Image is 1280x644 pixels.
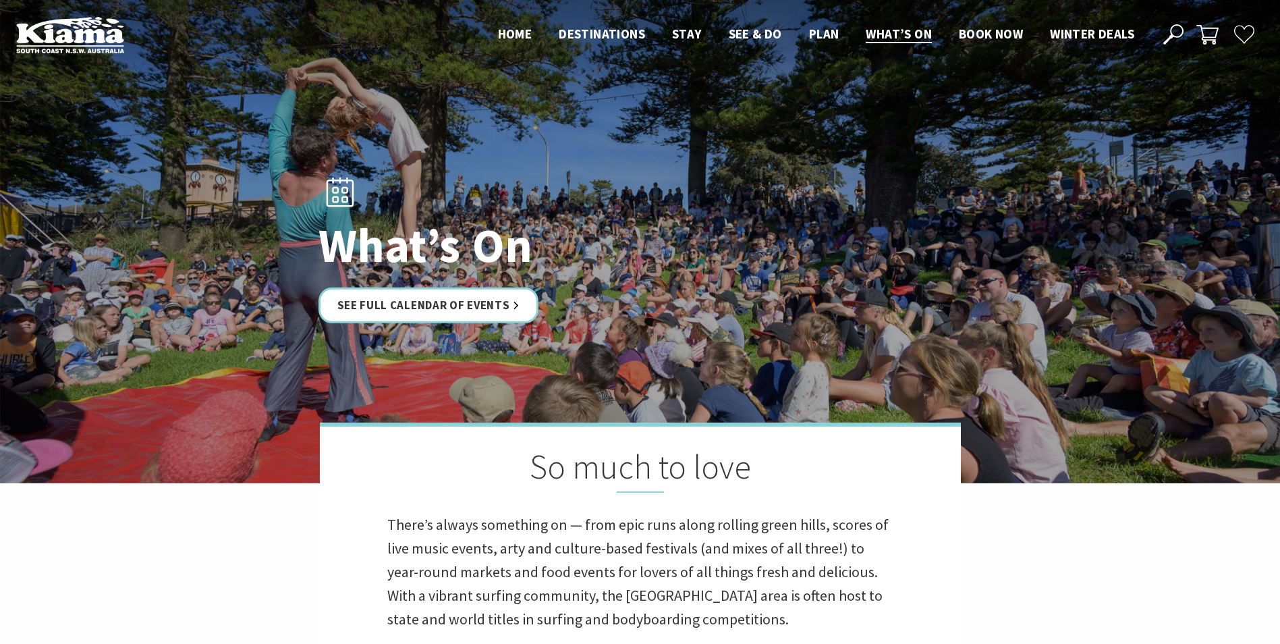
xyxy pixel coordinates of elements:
img: Kiama Logo [16,16,124,53]
span: Home [498,26,532,42]
h2: So much to love [387,447,893,493]
span: See & Do [729,26,782,42]
span: Stay [672,26,702,42]
span: Book now [959,26,1023,42]
span: Destinations [559,26,645,42]
h1: What’s On [318,219,700,271]
span: Plan [809,26,839,42]
nav: Main Menu [484,24,1148,46]
p: There’s always something on — from epic runs along rolling green hills, scores of live music even... [387,513,893,632]
span: Winter Deals [1050,26,1134,42]
a: See Full Calendar of Events [318,288,539,323]
span: What’s On [866,26,932,42]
